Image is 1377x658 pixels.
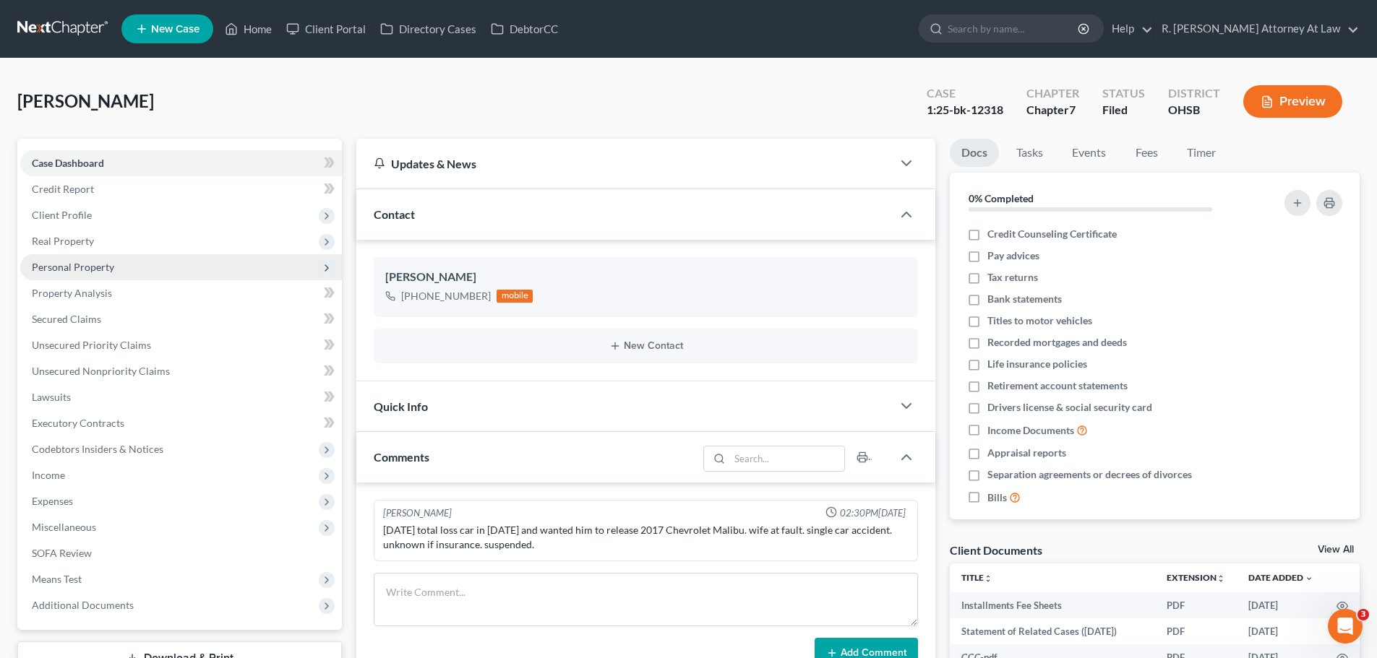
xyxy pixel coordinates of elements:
[950,139,999,167] a: Docs
[32,469,65,481] span: Income
[32,261,114,273] span: Personal Property
[32,547,92,559] span: SOFA Review
[730,446,845,471] input: Search...
[1123,139,1170,167] a: Fees
[1104,16,1153,42] a: Help
[927,102,1003,118] div: 1:25-bk-12318
[32,495,73,507] span: Expenses
[1318,545,1354,555] a: View All
[961,572,992,583] a: Titleunfold_more
[987,423,1074,438] span: Income Documents
[969,192,1034,204] strong: 0% Completed
[1168,102,1220,118] div: OHSB
[1026,85,1079,102] div: Chapter
[1154,16,1359,42] a: R. [PERSON_NAME] Attorney At Law
[840,506,906,520] span: 02:30PM[DATE]
[1175,139,1227,167] a: Timer
[32,443,163,455] span: Codebtors Insiders & Notices
[987,467,1192,482] span: Separation agreements or decrees of divorces
[32,287,112,299] span: Property Analysis
[32,417,124,429] span: Executory Contracts
[374,399,428,413] span: Quick Info
[948,15,1080,42] input: Search by name...
[987,313,1092,328] span: Titles to motor vehicles
[987,227,1117,241] span: Credit Counseling Certificate
[1328,609,1363,644] iframe: Intercom live chat
[401,289,491,303] div: [PHONE_NUMBER]
[987,357,1087,371] span: Life insurance policies
[385,340,906,352] button: New Contact
[32,339,151,351] span: Unsecured Priority Claims
[374,156,875,171] div: Updates & News
[987,270,1038,285] span: Tax returns
[987,446,1066,460] span: Appraisal reports
[20,540,342,566] a: SOFA Review
[1167,572,1225,583] a: Extensionunfold_more
[20,176,342,202] a: Credit Report
[385,269,906,286] div: [PERSON_NAME]
[1102,85,1145,102] div: Status
[1060,139,1118,167] a: Events
[1155,618,1237,644] td: PDF
[484,16,565,42] a: DebtorCC
[17,90,154,111] span: [PERSON_NAME]
[497,290,533,303] div: mobile
[1069,103,1076,116] span: 7
[32,365,170,377] span: Unsecured Nonpriority Claims
[20,358,342,384] a: Unsecured Nonpriority Claims
[1237,618,1325,644] td: [DATE]
[32,235,94,247] span: Real Property
[383,506,452,520] div: [PERSON_NAME]
[927,85,1003,102] div: Case
[32,391,71,403] span: Lawsuits
[20,384,342,410] a: Lawsuits
[20,306,342,332] a: Secured Claims
[32,313,101,325] span: Secured Claims
[32,209,92,221] span: Client Profile
[987,292,1062,306] span: Bank statements
[1237,592,1325,618] td: [DATE]
[151,24,200,35] span: New Case
[373,16,484,42] a: Directory Cases
[1217,574,1225,583] i: unfold_more
[987,248,1039,263] span: Pay advices
[279,16,373,42] a: Client Portal
[1357,609,1369,620] span: 3
[987,400,1152,415] span: Drivers license & social security card
[20,410,342,436] a: Executory Contracts
[32,183,94,195] span: Credit Report
[20,332,342,358] a: Unsecured Priority Claims
[1155,592,1237,618] td: PDF
[1243,85,1342,118] button: Preview
[950,592,1155,618] td: Installments Fee Sheets
[984,574,992,583] i: unfold_more
[32,521,96,533] span: Miscellaneous
[1102,102,1145,118] div: Filed
[32,157,104,169] span: Case Dashboard
[1305,574,1313,583] i: expand_more
[32,573,82,585] span: Means Test
[1005,139,1055,167] a: Tasks
[950,542,1042,558] div: Client Documents
[987,378,1128,393] span: Retirement account statements
[383,523,909,552] div: [DATE] total loss car in [DATE] and wanted him to release 2017 Chevrolet Malibu. wife at fault. s...
[20,280,342,306] a: Property Analysis
[218,16,279,42] a: Home
[950,618,1155,644] td: Statement of Related Cases ([DATE])
[987,490,1007,505] span: Bills
[32,599,134,611] span: Additional Documents
[1168,85,1220,102] div: District
[374,450,429,464] span: Comments
[20,150,342,176] a: Case Dashboard
[1026,102,1079,118] div: Chapter
[987,335,1127,350] span: Recorded mortgages and deeds
[374,207,415,221] span: Contact
[1248,572,1313,583] a: Date Added expand_more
